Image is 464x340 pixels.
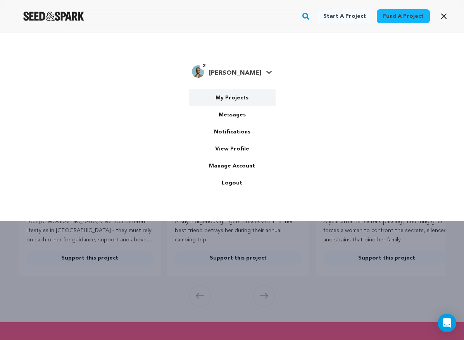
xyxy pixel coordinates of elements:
[192,65,261,78] div: Tyler O.'s Profile
[189,140,276,157] a: View Profile
[192,65,204,78] img: 352d793b21321a02.png
[438,314,456,332] div: Open Intercom Messenger
[189,89,276,106] a: My Projects
[189,174,276,191] a: Logout
[317,9,372,23] a: Start a project
[189,157,276,174] a: Manage Account
[189,123,276,140] a: Notifications
[200,62,209,70] span: 2
[192,64,272,78] a: Tyler O.'s Profile
[23,12,84,21] img: Seed&Spark Logo Dark Mode
[377,9,430,23] a: Fund a project
[23,12,84,21] a: Seed&Spark Homepage
[189,106,276,123] a: Messages
[209,70,261,76] span: [PERSON_NAME]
